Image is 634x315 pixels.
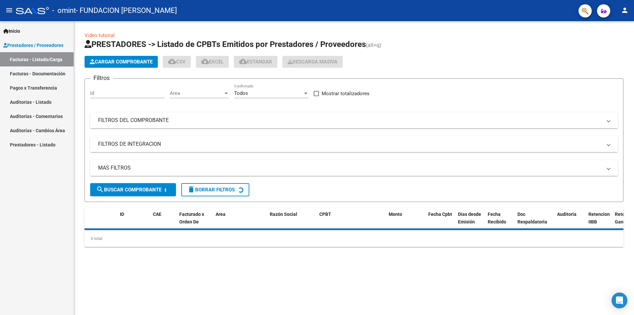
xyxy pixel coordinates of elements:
[270,212,297,217] span: Razón Social
[168,58,176,65] mat-icon: cloud_download
[588,212,610,224] span: Retencion IIBB
[153,212,161,217] span: CAE
[90,160,618,176] mat-expansion-panel-header: MAS FILTROS
[98,117,602,124] mat-panel-title: FILTROS DEL COMPROBANTE
[170,90,223,96] span: Area
[168,59,186,65] span: CSV
[90,73,113,83] h3: Filtros
[322,90,370,98] span: Mostrar totalizadores
[5,6,13,14] mat-icon: menu
[96,187,161,193] span: Buscar Comprobante
[201,58,209,65] mat-icon: cloud_download
[179,212,204,224] span: Facturado x Orden De
[187,185,195,193] mat-icon: delete
[76,3,177,18] span: - FUNDACION [PERSON_NAME]
[85,40,366,49] span: PRESTADORES -> Listado de CPBTs Emitidos por Prestadores / Proveedores
[239,58,247,65] mat-icon: cloud_download
[621,6,629,14] mat-icon: person
[234,56,277,68] button: Estandar
[201,59,224,65] span: EXCEL
[282,56,343,68] app-download-masive: Descarga masiva de comprobantes (adjuntos)
[485,207,515,236] datatable-header-cell: Fecha Recibido
[319,212,331,217] span: CPBT
[187,187,235,193] span: Borrar Filtros
[517,212,547,224] span: Doc Respaldatoria
[216,212,226,217] span: Area
[117,207,150,236] datatable-header-cell: ID
[150,207,177,236] datatable-header-cell: CAE
[181,183,249,196] button: Borrar Filtros
[85,230,623,247] div: 0 total
[98,164,602,172] mat-panel-title: MAS FILTROS
[554,207,586,236] datatable-header-cell: Auditoria
[234,90,248,96] span: Todos
[267,207,317,236] datatable-header-cell: Razón Social
[96,185,104,193] mat-icon: search
[3,27,20,35] span: Inicio
[317,207,386,236] datatable-header-cell: CPBT
[90,136,618,152] mat-expansion-panel-header: FILTROS DE INTEGRACION
[120,212,124,217] span: ID
[288,59,337,65] span: Descarga Masiva
[85,32,115,38] a: Video tutorial
[98,140,602,148] mat-panel-title: FILTROS DE INTEGRACION
[177,207,213,236] datatable-header-cell: Facturado x Orden De
[612,293,627,308] div: Open Intercom Messenger
[366,42,381,48] span: (alt+q)
[455,207,485,236] datatable-header-cell: Días desde Emisión
[282,56,343,68] button: Descarga Masiva
[557,212,577,217] span: Auditoria
[488,212,506,224] span: Fecha Recibido
[90,112,618,128] mat-expansion-panel-header: FILTROS DEL COMPROBANTE
[3,42,63,49] span: Prestadores / Proveedores
[458,212,481,224] span: Días desde Emisión
[163,56,191,68] button: CSV
[386,207,426,236] datatable-header-cell: Monto
[586,207,612,236] datatable-header-cell: Retencion IIBB
[213,207,258,236] datatable-header-cell: Area
[196,56,229,68] button: EXCEL
[85,56,158,68] button: Cargar Comprobante
[426,207,455,236] datatable-header-cell: Fecha Cpbt
[428,212,452,217] span: Fecha Cpbt
[52,3,76,18] span: - omint
[389,212,402,217] span: Monto
[515,207,554,236] datatable-header-cell: Doc Respaldatoria
[239,59,272,65] span: Estandar
[90,183,176,196] button: Buscar Comprobante
[90,59,153,65] span: Cargar Comprobante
